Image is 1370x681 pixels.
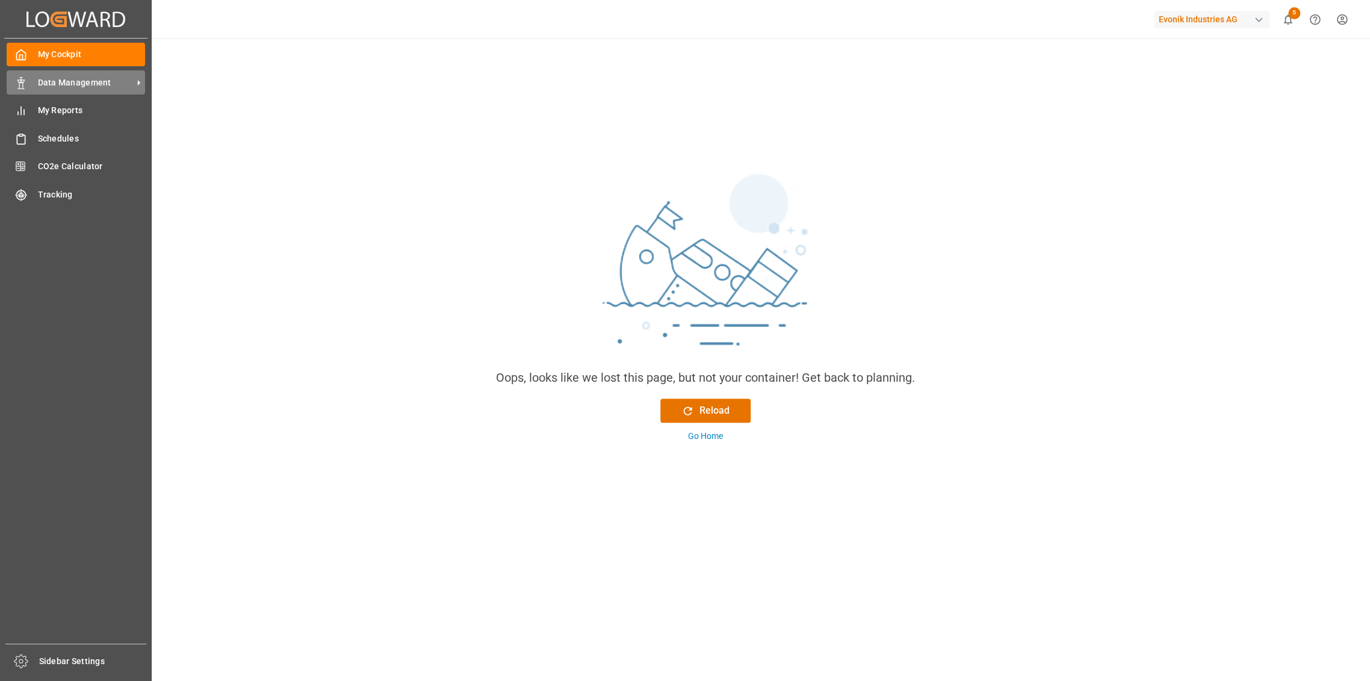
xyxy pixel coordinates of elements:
img: sinking_ship.png [525,169,886,368]
a: My Reports [7,99,145,122]
button: Help Center [1301,6,1328,33]
button: Evonik Industries AG [1154,8,1274,31]
span: Sidebar Settings [39,655,147,668]
a: My Cockpit [7,43,145,66]
span: My Cockpit [38,48,146,61]
span: CO2e Calculator [38,160,146,173]
span: Data Management [38,76,133,89]
span: Schedules [38,132,146,145]
a: CO2e Calculator [7,155,145,178]
button: Go Home [660,430,751,443]
span: My Reports [38,104,146,117]
button: show 5 new notifications [1274,6,1301,33]
a: Tracking [7,182,145,206]
span: Tracking [38,188,146,201]
a: Schedules [7,126,145,150]
div: Go Home [688,430,723,443]
span: 5 [1288,7,1300,19]
div: Oops, looks like we lost this page, but not your container! Get back to planning. [496,368,915,387]
div: Reload [681,403,729,418]
button: Reload [660,399,751,423]
div: Evonik Industries AG [1154,11,1269,28]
